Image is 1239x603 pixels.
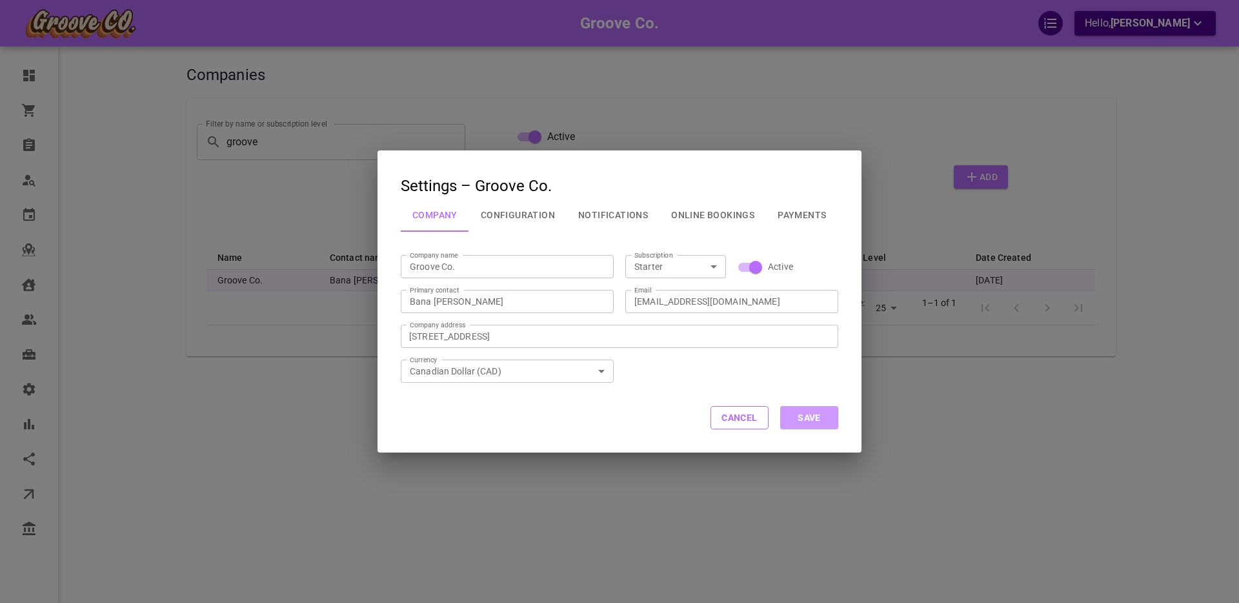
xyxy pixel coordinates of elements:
[592,362,610,380] button: Open
[634,285,651,295] label: Email
[768,260,793,273] span: Active
[710,406,769,429] button: Cancel
[401,198,469,232] button: Company
[469,198,567,232] button: Configuration
[410,250,458,260] label: Company name
[410,285,459,295] label: Primary contact
[660,198,766,232] button: Online Bookings
[780,406,838,429] button: Save
[410,355,438,365] label: Currency
[567,198,660,232] button: Notifications
[766,198,838,232] button: Payments
[406,325,838,347] input: Company address
[705,258,723,276] button: Open
[401,174,552,198] h3: Settings – Groove Co.
[634,250,673,260] label: Subscription
[410,320,465,330] label: Company address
